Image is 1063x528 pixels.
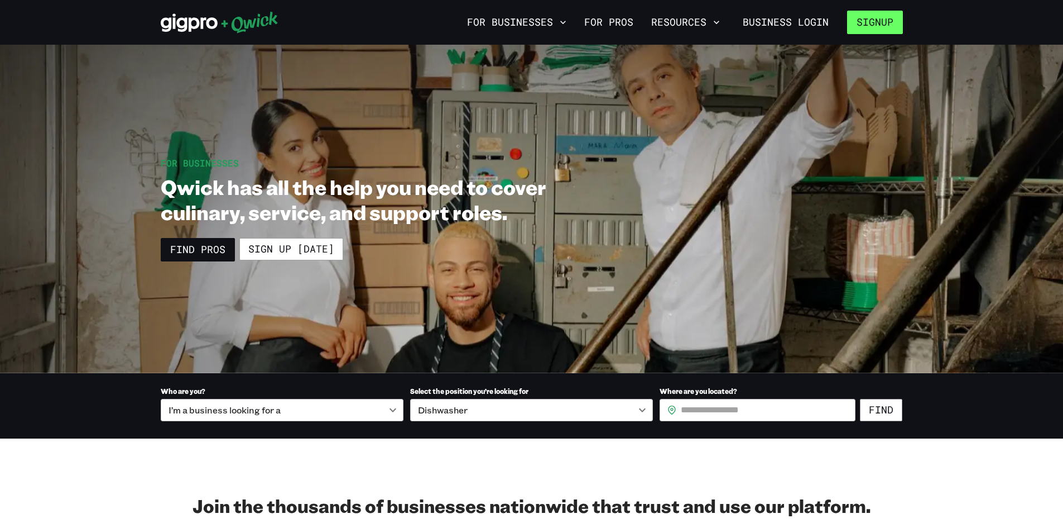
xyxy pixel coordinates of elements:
button: Find [860,399,902,421]
button: For Businesses [463,13,571,32]
span: Select the position you’re looking for [410,387,528,396]
a: Find Pros [161,238,235,261]
h2: Join the thousands of businesses nationwide that trust and use our platform. [161,494,903,517]
button: Signup [847,11,903,34]
span: Who are you? [161,387,205,396]
div: Dishwasher [410,399,653,421]
a: Business Login [733,11,838,34]
span: For Businesses [161,157,239,169]
a: For Pros [580,13,638,32]
span: Where are you located? [660,387,737,396]
a: Sign up [DATE] [239,238,343,260]
h1: Qwick has all the help you need to cover culinary, service, and support roles. [161,174,606,225]
div: I’m a business looking for a [161,399,403,421]
button: Resources [647,13,724,32]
